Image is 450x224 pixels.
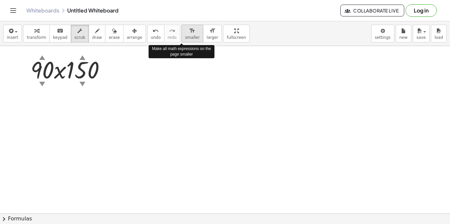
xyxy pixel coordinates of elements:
button: draw [89,25,106,42]
span: redo [168,35,177,40]
div: ▲ [39,53,45,62]
div: ▼ [79,79,85,88]
button: Toggle navigation [8,5,18,16]
a: Whiteboards [26,7,59,14]
button: fullscreen [223,25,249,42]
span: erase [109,35,120,40]
span: smaller [185,35,200,40]
button: transform [23,25,50,42]
button: arrange [123,25,146,42]
span: load [435,35,443,40]
button: save [413,25,430,42]
button: redoredo [164,25,180,42]
i: redo [169,27,175,35]
span: settings [375,35,391,40]
i: format_size [189,27,195,35]
button: keyboardkeypad [49,25,71,42]
div: ▼ [39,79,45,88]
span: fullscreen [227,35,246,40]
button: format_sizesmaller [182,25,203,42]
span: scrub [74,35,85,40]
span: Collaborate Live [346,8,399,13]
div: ▲ [79,53,85,62]
span: undo [151,35,161,40]
i: undo [153,27,159,35]
span: arrange [127,35,142,40]
span: save [416,35,426,40]
span: keypad [53,35,68,40]
button: Log in [406,4,437,17]
button: insert [3,25,22,42]
button: Collaborate Live [340,5,404,16]
button: settings [371,25,394,42]
span: draw [92,35,102,40]
button: scrub [71,25,89,42]
span: transform [27,35,46,40]
span: larger [207,35,218,40]
span: insert [7,35,18,40]
button: erase [105,25,123,42]
button: load [431,25,447,42]
i: format_size [209,27,215,35]
div: Make all math expressions on the page smaller [149,45,214,58]
span: new [399,35,408,40]
button: undoundo [147,25,164,42]
button: format_sizelarger [203,25,222,42]
button: new [396,25,411,42]
i: keyboard [57,27,63,35]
